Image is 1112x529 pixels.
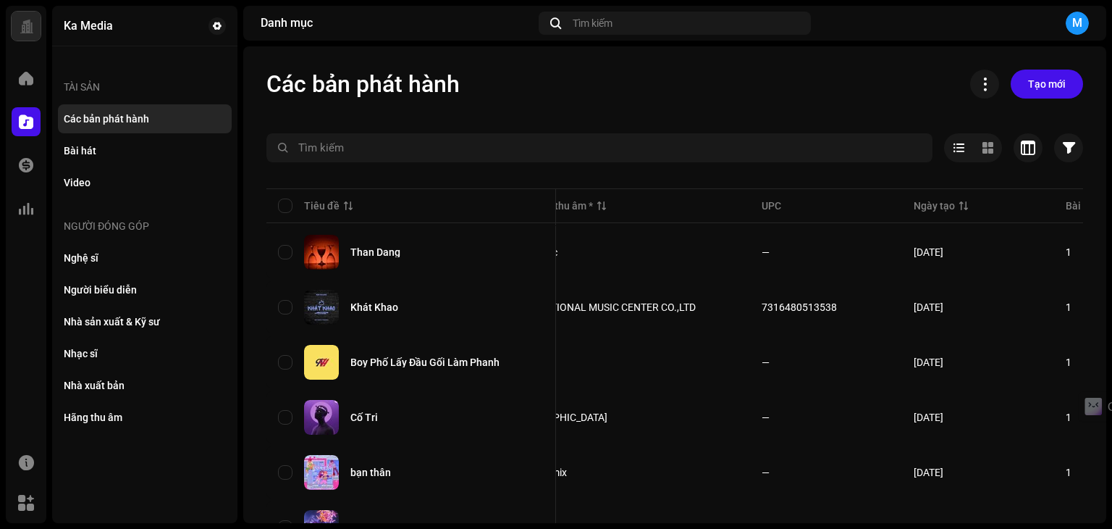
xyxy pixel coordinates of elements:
div: bạn thân [350,467,391,478]
div: Nhà sản xuất & Kỹ sư [64,316,160,328]
span: — [762,412,770,423]
span: 1 [1066,357,1071,368]
div: Cố Tri [350,412,378,422]
span: — [762,467,770,478]
re-m-nav-item: Nhạc sĩ [58,339,232,368]
div: Ka Media [64,20,113,32]
div: Ngày tạo [914,199,955,213]
div: M [1066,12,1089,35]
re-m-nav-item: Nhà sản xuất & Kỹ sư [58,307,232,336]
img: a34db12a-60c6-4444-a252-94794f211d4a [304,455,339,490]
re-m-nav-item: Các bản phát hành [58,104,232,133]
img: b6b17e9f-1a8f-4c50-9500-c57766375c68 [304,400,339,435]
span: 1 [1066,246,1071,258]
img: 1aa342cd-be96-42fe-9207-c24b9a5cddde [304,345,339,380]
div: Nhạc sĩ [64,348,98,359]
re-m-nav-item: Nhà xuất bản [58,371,232,400]
span: Các bản phát hành [266,70,460,99]
span: 21 thg 5, 2025 [914,246,943,258]
span: 1 [1066,467,1071,478]
span: 25 thg 3, 2025 [914,357,943,368]
div: Bài hát [64,145,96,157]
re-m-nav-item: Hãng thu âm [58,403,232,432]
re-m-nav-item: Nghệ sĩ [58,243,232,272]
div: Video [64,177,90,188]
span: 7316480513538 [762,301,837,313]
span: 16 thg 8, 2024 [914,467,943,478]
button: Tạo mới [1011,70,1083,99]
div: Các bản phát hành [64,113,149,125]
img: c8bc2b0b-df7d-462b-b02e-549f4be6c893 [304,290,339,325]
span: 23 thg 4, 2025 [914,301,943,313]
re-m-nav-item: Video [58,168,232,197]
div: Hãng thu âm [64,412,122,423]
div: Danh mục [261,17,533,29]
div: Nhà xuất bản [64,380,125,391]
input: Tìm kiếm [266,133,932,162]
div: Nghệ sĩ [64,252,98,264]
span: INTERNATIONAL MUSIC CENTER CO.,LTD [510,301,696,313]
span: 1 [1066,412,1071,423]
img: 5de7add3-ee8c-44e5-bb89-f4e755113d86 [304,235,339,270]
re-m-nav-item: Bài hát [58,136,232,165]
span: Tạo mới [1028,70,1066,99]
re-m-nav-item: Người biểu diễn [58,275,232,304]
re-a-nav-header: Tài sản [58,70,232,104]
span: 17 thg 11, 2024 [914,412,943,423]
span: Tìm kiếm [573,17,612,29]
span: 1 [1066,301,1071,313]
div: Than Dang [350,247,400,257]
div: Boy Phố Lấy Đầu Gối Làm Phanh [350,357,500,367]
re-a-nav-header: Người đóng góp [58,209,232,243]
div: Tiêu đề [304,199,340,213]
div: Người biểu diễn [64,284,137,296]
span: International Music Center [510,412,607,423]
div: Khát Khao [350,302,398,312]
span: — [762,246,770,258]
span: — [762,357,770,368]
